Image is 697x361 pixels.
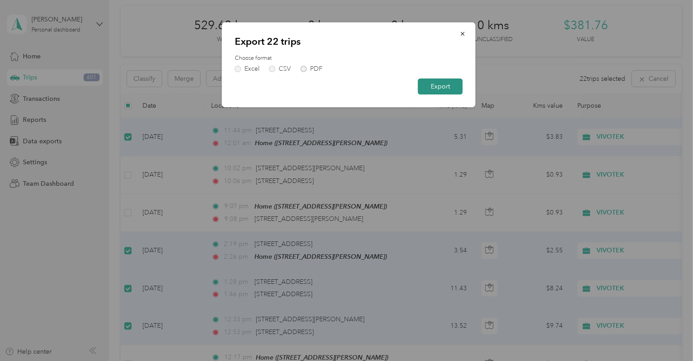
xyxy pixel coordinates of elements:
iframe: Everlance-gr Chat Button Frame [646,310,697,361]
div: CSV [279,66,291,72]
button: Export [418,78,463,94]
p: Export 22 trips [235,35,463,48]
div: PDF [310,66,322,72]
div: Excel [244,66,259,72]
label: Choose format [235,54,463,63]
